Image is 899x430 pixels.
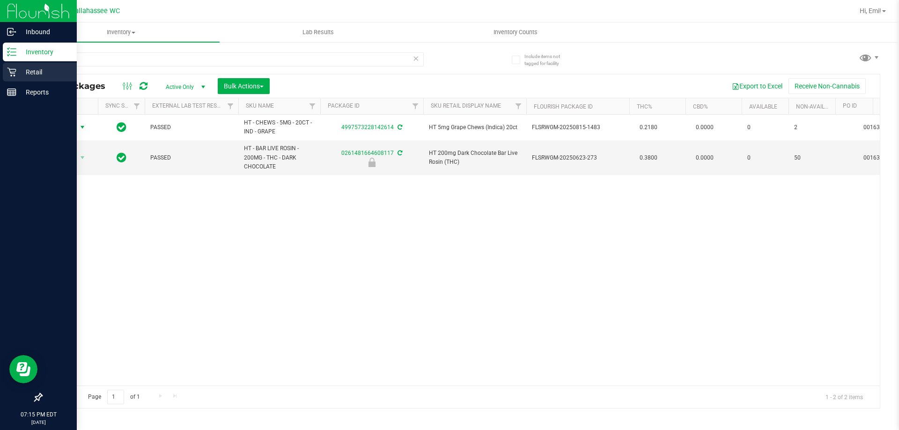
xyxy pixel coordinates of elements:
[788,78,866,94] button: Receive Non-Cannabis
[7,87,16,97] inline-svg: Reports
[429,149,521,167] span: HT 200mg Dark Chocolate Bar Live Rosin (THC)
[794,153,830,162] span: 50
[796,103,838,110] a: Non-Available
[843,102,857,109] a: PO ID
[863,154,890,161] a: 00163485
[747,123,783,132] span: 0
[22,22,220,42] a: Inventory
[105,102,141,109] a: Sync Status
[726,78,788,94] button: Export to Excel
[4,410,73,419] p: 07:15 PM EDT
[16,26,73,37] p: Inbound
[417,22,614,42] a: Inventory Counts
[635,151,662,165] span: 0.3800
[9,355,37,383] iframe: Resource center
[396,124,402,131] span: Sync from Compliance System
[16,87,73,98] p: Reports
[107,390,124,404] input: 1
[80,390,147,404] span: Page of 1
[218,78,270,94] button: Bulk Actions
[319,158,425,167] div: Newly Received
[749,103,777,110] a: Available
[413,52,419,65] span: Clear
[7,67,16,77] inline-svg: Retail
[524,53,571,67] span: Include items not tagged for facility
[244,144,315,171] span: HT - BAR LIVE ROSIN - 200MG - THC - DARK CHOCOLATE
[429,123,521,132] span: HT 5mg Grape Chews (Indica) 20ct
[16,66,73,78] p: Retail
[117,151,126,164] span: In Sync
[22,28,220,36] span: Inventory
[246,102,274,109] a: SKU Name
[223,98,238,114] a: Filter
[396,150,402,156] span: Sync from Compliance System
[747,153,783,162] span: 0
[41,52,424,66] input: Search Package ID, Item Name, SKU, Lot or Part Number...
[4,419,73,426] p: [DATE]
[408,98,423,114] a: Filter
[150,123,233,132] span: PASSED
[635,121,662,134] span: 0.2180
[691,151,718,165] span: 0.0000
[637,103,652,110] a: THC%
[532,123,624,132] span: FLSRWGM-20250815-1483
[152,102,226,109] a: External Lab Test Result
[150,153,233,162] span: PASSED
[77,151,88,164] span: select
[341,150,394,156] a: 0261481664608117
[16,46,73,58] p: Inventory
[481,28,550,36] span: Inventory Counts
[818,390,870,404] span: 1 - 2 of 2 items
[431,102,501,109] a: Sku Retail Display Name
[7,47,16,57] inline-svg: Inventory
[863,124,890,131] a: 00163492
[534,103,593,110] a: Flourish Package ID
[341,124,394,131] a: 4997573228142614
[691,121,718,134] span: 0.0000
[511,98,526,114] a: Filter
[532,153,624,162] span: FLSRWGM-20250623-273
[71,7,120,15] span: Tallahassee WC
[794,123,830,132] span: 2
[244,118,315,136] span: HT - CHEWS - 5MG - 20CT - IND - GRAPE
[49,81,115,91] span: All Packages
[693,103,708,110] a: CBD%
[860,7,881,15] span: Hi, Emi!
[290,28,346,36] span: Lab Results
[220,22,417,42] a: Lab Results
[77,121,88,134] span: select
[305,98,320,114] a: Filter
[224,82,264,90] span: Bulk Actions
[7,27,16,36] inline-svg: Inbound
[117,121,126,134] span: In Sync
[328,102,360,109] a: Package ID
[129,98,145,114] a: Filter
